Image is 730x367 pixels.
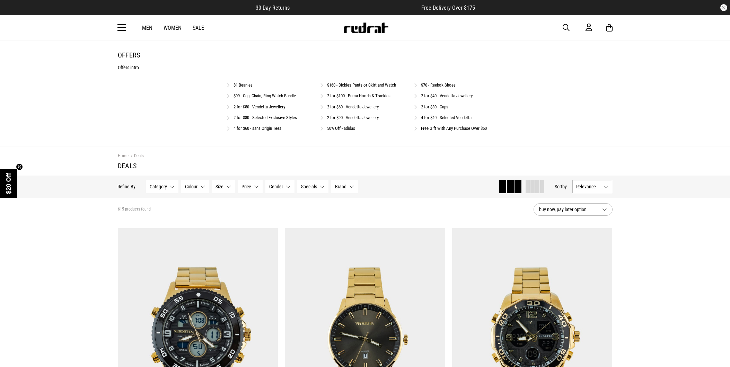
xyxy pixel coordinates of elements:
[421,82,456,88] a: $70 - Reebok Shoes
[118,207,151,212] span: 615 products found
[118,184,136,189] p: Refine By
[301,184,317,189] span: Specials
[234,93,296,98] a: $99 - Cap, Chain, Ring Watch Bundle
[539,205,597,214] span: buy now, pay later option
[16,163,23,170] button: Close teaser
[327,104,379,109] a: 2 for $60 - Vendetta Jewellery
[118,51,613,59] h1: Offers
[118,65,613,70] p: Offers intro
[256,5,290,11] span: 30 Day Returns
[5,173,12,194] span: $20 Off
[573,180,613,193] button: Relevance
[234,104,285,109] a: 2 for $50 - Vendetta Jewellery
[182,180,209,193] button: Colour
[238,180,263,193] button: Price
[142,25,152,31] a: Men
[304,4,407,11] iframe: Customer reviews powered by Trustpilot
[266,180,295,193] button: Gender
[234,82,253,88] a: $1 Beanies
[421,93,473,98] a: 2 for $40 - Vendetta Jewellery
[421,104,448,109] a: 2 for $80 - Caps
[335,184,347,189] span: Brand
[185,184,198,189] span: Colour
[327,82,396,88] a: $160 - Dickies Pants or Skirt and Watch
[118,153,129,158] a: Home
[270,184,283,189] span: Gender
[563,184,567,189] span: by
[164,25,182,31] a: Women
[193,25,204,31] a: Sale
[234,126,281,131] a: 4 for $60 - sans Origin Tees
[343,23,389,33] img: Redrat logo
[421,115,472,120] a: 4 for $40 - Selected Vendetta
[555,182,567,191] button: Sortby
[421,126,487,131] a: Free Gift With Any Purchase Over $50
[327,115,379,120] a: 2 for $90 - Vendetta Jewellery
[146,180,179,193] button: Category
[118,162,613,170] h1: Deals
[242,184,252,189] span: Price
[332,180,358,193] button: Brand
[234,115,297,120] a: 2 for $80 - Selected Exclusive Styles
[577,184,601,189] span: Relevance
[534,203,613,216] button: buy now, pay later option
[327,126,355,131] a: 50% Off - adidas
[212,180,235,193] button: Size
[421,5,475,11] span: Free Delivery Over $175
[129,153,144,160] a: Deals
[298,180,329,193] button: Specials
[327,93,390,98] a: 2 for $100 - Puma Hoods & Trackies
[216,184,224,189] span: Size
[150,184,167,189] span: Category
